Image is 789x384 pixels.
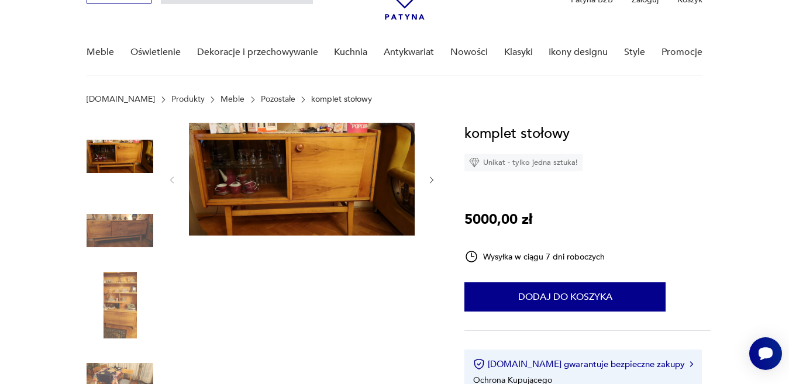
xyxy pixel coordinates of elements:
[334,30,367,75] a: Kuchnia
[504,30,533,75] a: Klasyki
[473,358,692,370] button: [DOMAIN_NAME] gwarantuje bezpieczne zakupy
[464,209,532,231] p: 5000,00 zł
[690,361,693,367] img: Ikona strzałki w prawo
[549,30,608,75] a: Ikony designu
[473,358,485,370] img: Ikona certyfikatu
[261,95,295,104] a: Pozostałe
[464,282,666,312] button: Dodaj do koszyka
[220,95,244,104] a: Meble
[189,123,415,236] img: Zdjęcie produktu komplet stołowy
[384,30,434,75] a: Antykwariat
[469,157,480,168] img: Ikona diamentu
[464,154,583,171] div: Unikat - tylko jedna sztuka!
[197,30,318,75] a: Dekoracje i przechowywanie
[464,250,605,264] div: Wysyłka w ciągu 7 dni roboczych
[87,30,114,75] a: Meble
[624,30,645,75] a: Style
[749,337,782,370] iframe: Smartsupp widget button
[87,95,155,104] a: [DOMAIN_NAME]
[464,123,570,145] h1: komplet stołowy
[450,30,488,75] a: Nowości
[661,30,702,75] a: Promocje
[311,95,372,104] p: komplet stołowy
[130,30,181,75] a: Oświetlenie
[87,198,153,264] img: Zdjęcie produktu komplet stołowy
[87,272,153,338] img: Zdjęcie produktu komplet stołowy
[171,95,205,104] a: Produkty
[87,123,153,189] img: Zdjęcie produktu komplet stołowy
